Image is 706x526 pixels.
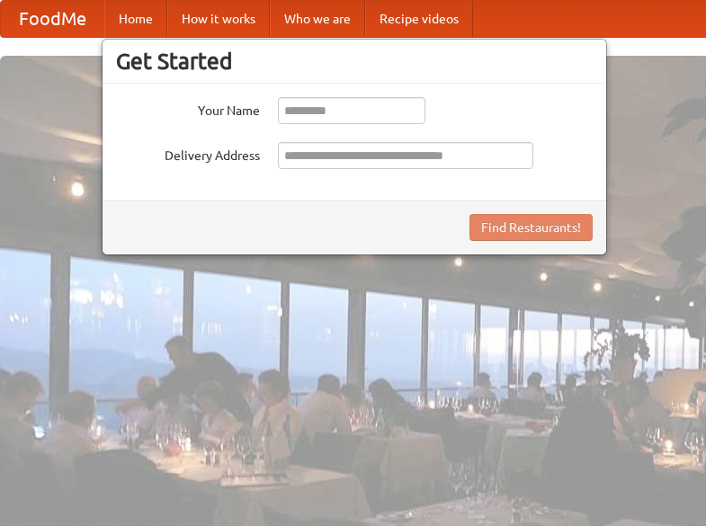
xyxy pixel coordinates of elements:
[167,1,270,37] a: How it works
[116,142,260,165] label: Delivery Address
[270,1,365,37] a: Who we are
[365,1,473,37] a: Recipe videos
[1,1,104,37] a: FoodMe
[469,214,593,241] button: Find Restaurants!
[116,48,593,75] h3: Get Started
[104,1,167,37] a: Home
[116,97,260,120] label: Your Name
